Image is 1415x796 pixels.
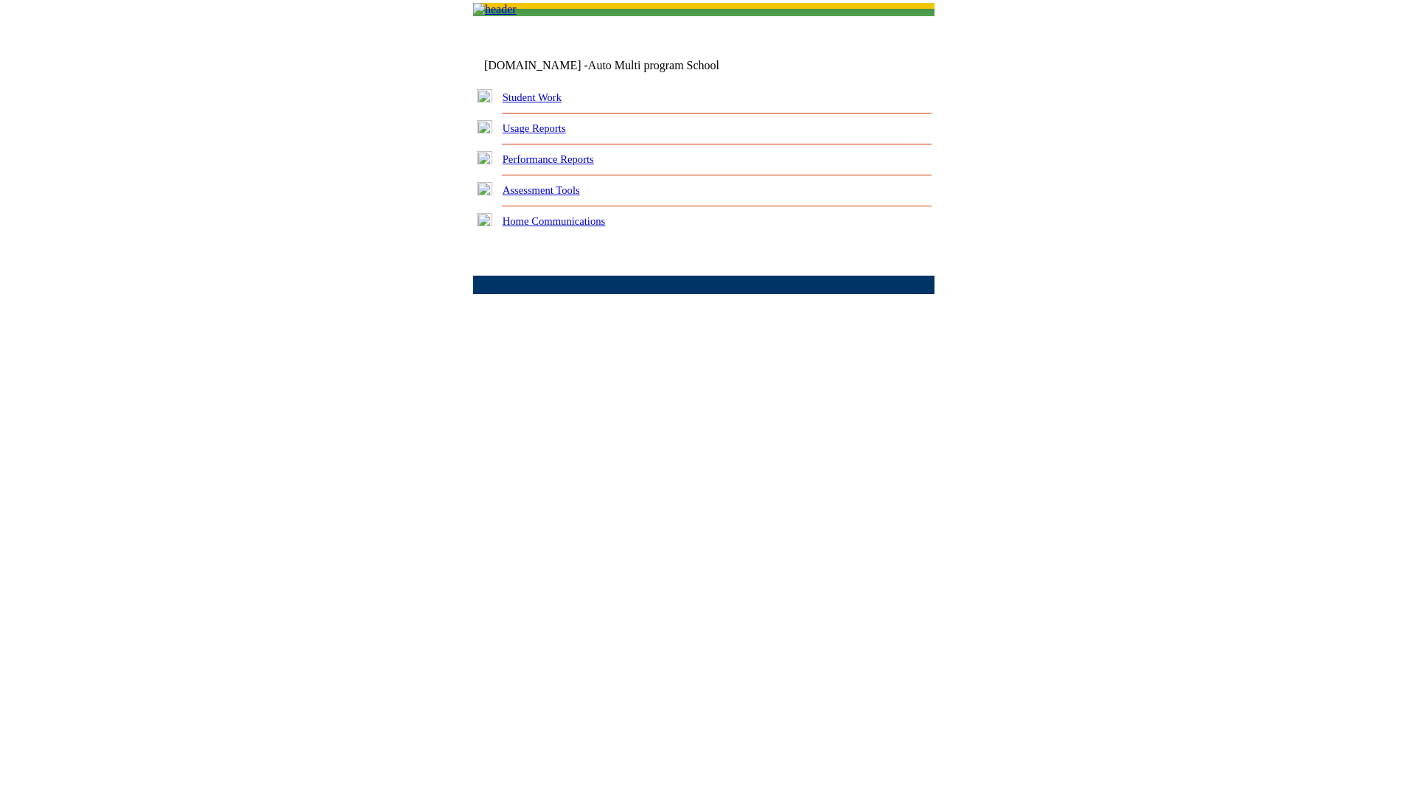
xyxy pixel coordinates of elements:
[503,184,580,196] a: Assessment Tools
[503,215,606,227] a: Home Communications
[588,59,719,71] nobr: Auto Multi program School
[477,89,492,102] img: plus.gif
[477,182,492,195] img: plus.gif
[503,91,562,103] a: Student Work
[503,153,594,165] a: Performance Reports
[477,151,492,164] img: plus.gif
[503,122,566,134] a: Usage Reports
[473,3,517,16] img: header
[477,120,492,133] img: plus.gif
[477,213,492,226] img: plus.gif
[484,59,755,72] td: [DOMAIN_NAME] -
